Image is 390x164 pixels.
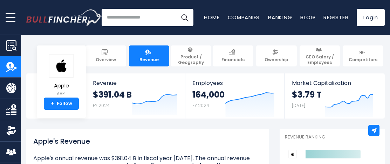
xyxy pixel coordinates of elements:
[49,54,74,78] img: AAPL logo
[357,9,385,26] a: Login
[49,54,74,98] a: Apple AAPL
[265,57,288,63] span: Ownership
[26,9,102,26] img: Bullfincher logo
[93,80,178,86] span: Revenue
[288,150,297,158] img: Apple competitors logo
[93,89,132,100] strong: $391.04 B
[303,54,337,65] span: CEO Salary / Employees
[292,89,322,100] strong: $3.79 T
[171,45,211,66] a: Product / Geography
[256,45,297,66] a: Ownership
[176,9,193,26] button: Search
[185,73,284,119] a: Employees 164,000 FY 2024
[204,14,219,21] a: Home
[221,57,245,63] span: Financials
[323,14,348,21] a: Register
[213,45,253,66] a: Financials
[228,14,260,21] a: Companies
[343,45,383,66] a: Competitors
[49,83,74,89] span: Apple
[292,102,305,108] small: [DATE]
[285,134,379,140] p: Revenue Ranking
[285,73,384,119] a: Market Capitalization $3.79 T [DATE]
[85,45,126,66] a: Overview
[300,45,340,66] a: CEO Salary / Employees
[49,91,74,97] small: AAPL
[300,14,315,21] a: Blog
[174,54,208,65] span: Product / Geography
[51,100,54,107] strong: +
[349,57,377,63] span: Competitors
[26,9,102,26] a: Go to homepage
[292,80,377,86] span: Market Capitalization
[86,73,185,119] a: Revenue $391.04 B FY 2024
[268,14,292,21] a: Ranking
[96,57,116,63] span: Overview
[6,126,16,136] img: Ownership
[44,98,79,110] a: +Follow
[192,80,277,86] span: Employees
[129,45,170,66] a: Revenue
[192,102,209,108] small: FY 2024
[139,57,159,63] span: Revenue
[93,102,110,108] small: FY 2024
[33,136,262,147] h1: Apple's Revenue
[192,89,225,100] strong: 164,000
